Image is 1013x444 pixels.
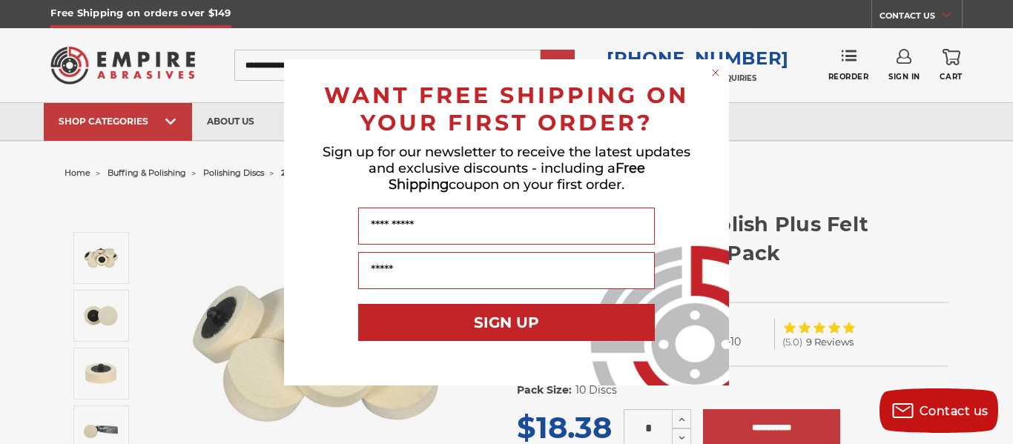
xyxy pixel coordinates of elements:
[920,404,989,418] span: Contact us
[323,144,690,193] span: Sign up for our newsletter to receive the latest updates and exclusive discounts - including a co...
[708,65,723,80] button: Close dialog
[880,388,998,433] button: Contact us
[358,304,655,341] button: SIGN UP
[389,160,645,193] span: Free Shipping
[324,82,689,136] span: WANT FREE SHIPPING ON YOUR FIRST ORDER?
